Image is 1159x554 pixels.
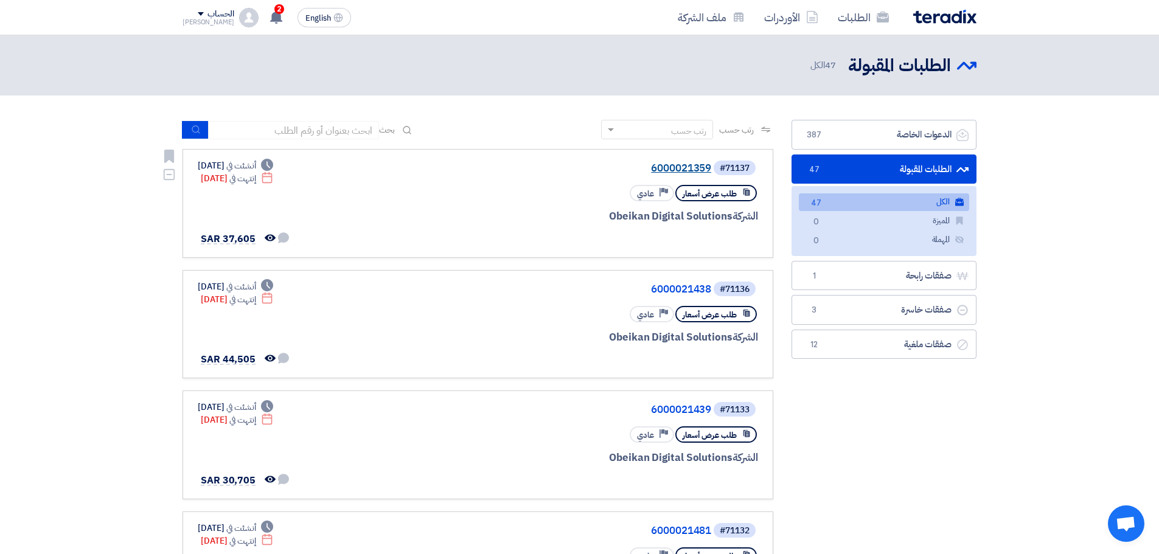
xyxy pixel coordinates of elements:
span: رتب حسب [719,123,754,136]
div: Obeikan Digital Solutions [465,450,758,466]
span: أنشئت في [226,522,256,535]
span: الكل [810,58,838,72]
div: [DATE] [201,293,273,306]
a: الدعوات الخاصة387 [792,120,976,150]
div: [DATE] [198,401,273,414]
span: 387 [807,129,821,141]
div: [DATE] [198,159,273,172]
div: [DATE] [201,414,273,426]
a: الطلبات المقبولة47 [792,154,976,184]
span: 47 [825,58,836,72]
div: #71133 [720,406,750,414]
div: [DATE] [201,535,273,547]
span: الشركة [733,209,759,224]
span: أنشئت في [226,280,256,293]
span: أنشئت في [226,159,256,172]
div: [DATE] [198,280,273,293]
h2: الطلبات المقبولة [848,54,951,78]
a: 6000021439 [468,404,711,415]
span: طلب عرض أسعار [683,429,737,441]
span: 3 [807,304,821,316]
a: Open chat [1108,505,1144,542]
span: 0 [809,216,823,229]
span: إنتهت في [229,293,256,306]
span: الشركة [733,330,759,345]
div: #71132 [720,527,750,535]
div: Obeikan Digital Solutions [465,330,758,345]
span: بحث [379,123,395,136]
button: English [298,8,351,27]
span: SAR 44,505 [201,352,256,367]
a: الكل [799,193,969,211]
span: SAR 30,705 [201,473,256,488]
span: 1 [807,270,821,282]
input: ابحث بعنوان أو رقم الطلب [209,121,379,139]
a: ملف الشركة [668,3,754,32]
img: Teradix logo [913,10,976,24]
div: رتب حسب [671,125,706,137]
div: Obeikan Digital Solutions [465,209,758,224]
span: English [305,14,331,23]
span: عادي [637,429,654,441]
a: صفقات خاسرة3 [792,295,976,325]
a: صفقات رابحة1 [792,261,976,291]
a: المهملة [799,231,969,249]
a: الطلبات [828,3,899,32]
a: 6000021359 [468,163,711,174]
span: SAR 37,605 [201,232,256,246]
span: إنتهت في [229,535,256,547]
span: 2 [274,4,284,14]
div: [PERSON_NAME] [183,19,234,26]
span: عادي [637,188,654,199]
a: صفقات ملغية12 [792,330,976,359]
span: إنتهت في [229,172,256,185]
div: [DATE] [198,522,273,535]
a: 6000021481 [468,525,711,536]
a: الأوردرات [754,3,828,32]
span: طلب عرض أسعار [683,188,737,199]
span: 12 [807,339,821,351]
span: أنشئت في [226,401,256,414]
span: 0 [809,235,823,248]
span: 47 [809,197,823,210]
div: [DATE] [201,172,273,185]
a: المميزة [799,212,969,230]
span: إنتهت في [229,414,256,426]
div: #71137 [720,164,750,173]
div: #71136 [720,285,750,294]
img: profile_test.png [239,8,259,27]
a: 6000021438 [468,284,711,295]
span: 47 [807,164,821,176]
span: الشركة [733,450,759,465]
span: عادي [637,309,654,320]
span: طلب عرض أسعار [683,309,737,320]
div: الحساب [207,9,234,19]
